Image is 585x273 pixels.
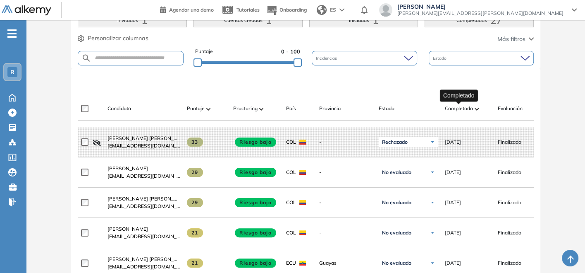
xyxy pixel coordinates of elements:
[319,259,372,267] span: Guayas
[286,229,296,237] span: COL
[187,168,203,177] span: 29
[379,105,394,112] span: Estado
[433,55,448,61] span: Estado
[544,233,585,273] iframe: Chat Widget
[445,169,461,176] span: [DATE]
[78,34,148,43] button: Personalizar columnas
[107,165,180,172] a: [PERSON_NAME]
[107,256,190,262] span: [PERSON_NAME] [PERSON_NAME]
[382,139,408,145] span: Rechazado
[497,35,525,43] span: Más filtros
[319,229,372,237] span: -
[7,33,17,34] i: -
[475,108,479,110] img: [missing "en.ARROW_ALT" translation]
[319,199,372,206] span: -
[319,138,372,146] span: -
[440,89,478,101] div: Completado
[169,7,214,13] span: Agendar una demo
[286,169,296,176] span: COL
[498,169,521,176] span: Finalizado
[299,261,306,266] img: ECU
[319,169,372,176] span: -
[382,260,411,266] span: No evaluado
[498,199,521,206] span: Finalizado
[445,259,461,267] span: [DATE]
[107,226,148,232] span: [PERSON_NAME]
[107,105,131,112] span: Candidato
[107,203,180,210] span: [EMAIL_ADDRESS][DOMAIN_NAME]
[187,228,203,237] span: 21
[235,138,276,147] span: Riesgo bajo
[187,105,205,112] span: Puntaje
[430,170,435,175] img: Ícono de flecha
[339,8,344,12] img: arrow
[107,172,180,180] span: [EMAIL_ADDRESS][DOMAIN_NAME]
[107,142,180,150] span: [EMAIL_ADDRESS][DOMAIN_NAME]
[445,105,473,112] span: Completado
[382,230,411,236] span: No evaluado
[330,6,336,14] span: ES
[81,53,91,63] img: SEARCH_ALT
[107,135,190,141] span: [PERSON_NAME] [PERSON_NAME]
[397,3,564,10] span: [PERSON_NAME]
[10,69,14,75] span: R
[445,199,461,206] span: [DATE]
[259,108,263,110] img: [missing "en.ARROW_ALT" translation]
[316,55,339,61] span: Incidencias
[187,259,203,268] span: 21
[286,259,296,267] span: ECU
[317,5,327,15] img: world
[107,165,148,172] span: [PERSON_NAME]
[2,5,51,16] img: Logo
[266,1,307,19] button: Onboarding
[430,261,435,266] img: Ícono de flecha
[286,199,296,206] span: COL
[382,199,411,206] span: No evaluado
[107,263,180,271] span: [EMAIL_ADDRESS][DOMAIN_NAME]
[497,35,534,43] button: Más filtros
[235,168,276,177] span: Riesgo bajo
[107,135,180,142] a: [PERSON_NAME] [PERSON_NAME]
[498,105,523,112] span: Evaluación
[498,229,521,237] span: Finalizado
[160,4,214,14] a: Agendar una demo
[206,108,210,110] img: [missing "en.ARROW_ALT" translation]
[309,13,418,27] button: Iniciadas1
[445,229,461,237] span: [DATE]
[193,13,303,27] button: Cuentas creadas1
[233,105,258,112] span: Proctoring
[312,51,417,65] div: Incidencias
[430,230,435,235] img: Ícono de flecha
[430,200,435,205] img: Ícono de flecha
[281,48,300,56] span: 0 - 100
[299,230,306,235] img: COL
[299,200,306,205] img: COL
[107,225,180,233] a: [PERSON_NAME]
[430,140,435,145] img: Ícono de flecha
[397,10,564,17] span: [PERSON_NAME][EMAIL_ADDRESS][PERSON_NAME][DOMAIN_NAME]
[107,256,180,263] a: [PERSON_NAME] [PERSON_NAME]
[279,7,307,13] span: Onboarding
[498,138,521,146] span: Finalizado
[429,51,534,65] div: Estado
[107,195,180,203] a: [PERSON_NAME] [PERSON_NAME]
[382,169,411,176] span: No evaluado
[286,105,296,112] span: País
[107,196,190,202] span: [PERSON_NAME] [PERSON_NAME]
[498,259,521,267] span: Finalizado
[88,34,148,43] span: Personalizar columnas
[299,140,306,145] img: COL
[235,259,276,268] span: Riesgo bajo
[78,13,187,27] button: Invitados1
[195,48,213,56] span: Puntaje
[286,138,296,146] span: COL
[319,105,341,112] span: Provincia
[187,138,203,147] span: 33
[425,13,534,27] button: Completadas27
[235,228,276,237] span: Riesgo bajo
[107,233,180,240] span: [EMAIL_ADDRESS][DOMAIN_NAME]
[235,198,276,207] span: Riesgo bajo
[445,138,461,146] span: [DATE]
[236,7,260,13] span: Tutoriales
[299,170,306,175] img: COL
